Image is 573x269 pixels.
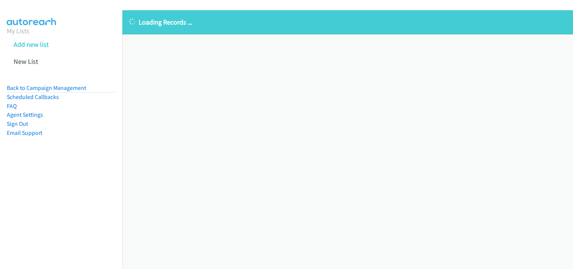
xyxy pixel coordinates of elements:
[14,57,38,66] a: New List
[14,40,49,49] a: Add new list
[7,26,29,35] a: My Lists
[129,17,566,27] p: Loading Records ...
[7,93,59,100] a: Scheduled Callbacks
[7,129,42,136] a: Email Support
[7,111,43,118] a: Agent Settings
[7,102,17,110] a: FAQ
[7,120,28,127] a: Sign Out
[7,84,86,91] a: Back to Campaign Management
